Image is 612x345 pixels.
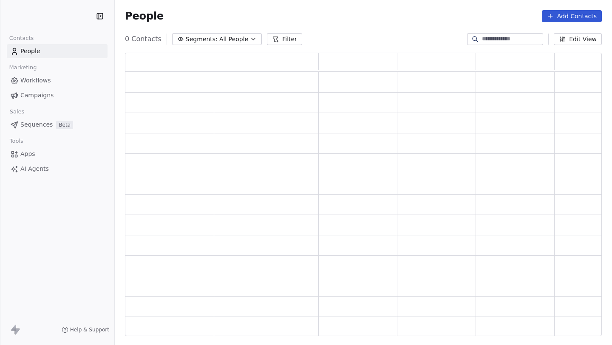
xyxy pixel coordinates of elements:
button: Filter [267,33,302,45]
span: People [20,47,40,56]
a: People [7,44,108,58]
a: Campaigns [7,88,108,102]
span: AI Agents [20,164,49,173]
a: Apps [7,147,108,161]
span: All People [219,35,248,44]
span: People [125,10,164,23]
span: Sequences [20,120,53,129]
span: Segments: [186,35,218,44]
span: Campaigns [20,91,54,100]
span: Help & Support [70,326,109,333]
span: Sales [6,105,28,118]
button: Add Contacts [542,10,602,22]
span: Apps [20,150,35,158]
span: Tools [6,135,27,147]
a: SequencesBeta [7,118,108,132]
span: 0 Contacts [125,34,161,44]
a: AI Agents [7,162,108,176]
span: Marketing [6,61,40,74]
span: Beta [56,121,73,129]
span: Contacts [6,32,37,45]
a: Help & Support [62,326,109,333]
button: Edit View [554,33,602,45]
span: Workflows [20,76,51,85]
a: Workflows [7,74,108,88]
